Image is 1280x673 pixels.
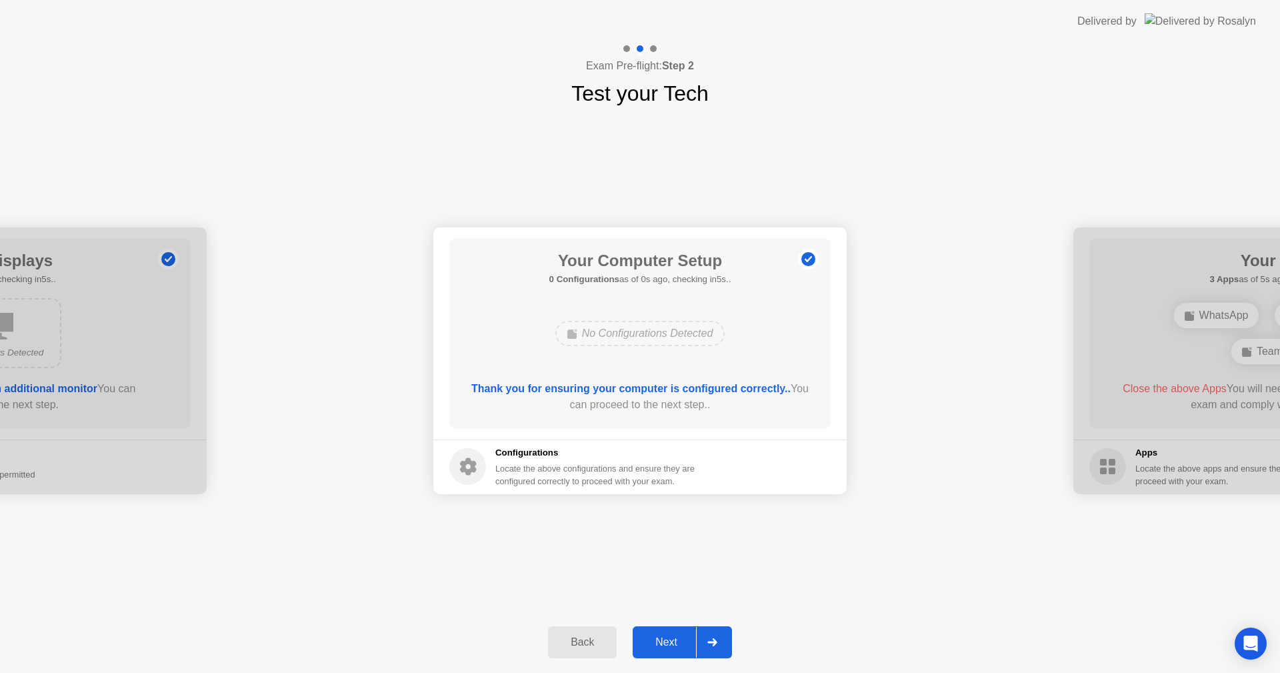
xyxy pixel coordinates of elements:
div: Locate the above configurations and ensure they are configured correctly to proceed with your exam. [495,462,697,488]
div: Next [637,636,696,648]
div: Delivered by [1077,13,1137,29]
div: You can proceed to the next step.. [469,381,812,413]
button: Back [548,626,617,658]
b: Thank you for ensuring your computer is configured correctly.. [471,383,791,394]
h5: Configurations [495,446,697,460]
b: 0 Configurations [549,274,619,284]
img: Delivered by Rosalyn [1145,13,1256,29]
div: No Configurations Detected [555,321,725,346]
button: Next [633,626,732,658]
div: Back [552,636,613,648]
h1: Your Computer Setup [549,249,731,273]
div: Open Intercom Messenger [1235,628,1267,660]
h4: Exam Pre-flight: [586,58,694,74]
b: Step 2 [662,60,694,71]
h1: Test your Tech [571,77,709,109]
h5: as of 0s ago, checking in5s.. [549,273,731,286]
